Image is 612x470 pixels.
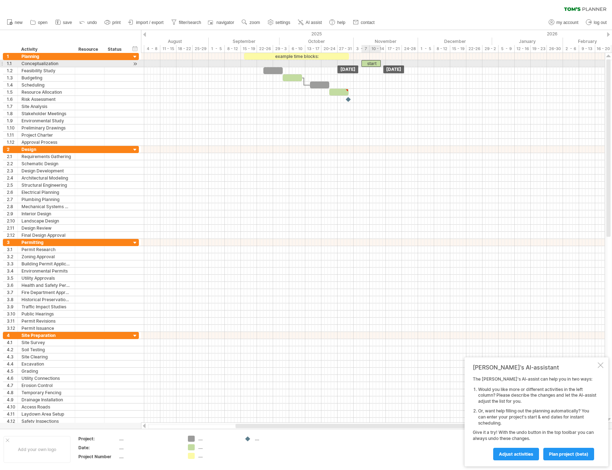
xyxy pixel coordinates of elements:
[21,260,71,267] div: Building Permit Application
[21,282,71,289] div: Health and Safety Permits
[7,253,18,260] div: 3.2
[21,196,71,203] div: Plumbing Planning
[198,453,237,459] div: ....
[7,339,18,346] div: 4.1
[78,445,118,451] div: Date:
[119,454,179,460] div: ....
[21,46,71,53] div: Activity
[7,67,18,74] div: 1.2
[21,403,71,410] div: Access Roads
[386,45,402,53] div: 17 - 21
[7,175,18,181] div: 2.4
[21,396,71,403] div: Drainage Installation
[482,45,499,53] div: 29 - 2
[321,45,337,53] div: 20-24
[7,353,18,360] div: 4.3
[21,89,71,96] div: Resource Allocation
[547,45,563,53] div: 26-30
[7,210,18,217] div: 2.9
[7,139,18,146] div: 1.12
[7,375,18,382] div: 4.6
[7,82,18,88] div: 1.4
[21,418,71,425] div: Safety Inspections
[354,45,370,53] div: 3 - 7
[21,60,71,67] div: Conceptualization
[21,361,71,367] div: Excavation
[7,196,18,203] div: 2.7
[21,318,71,324] div: Permit Revisions
[7,403,18,410] div: 4.10
[255,436,294,442] div: ....
[478,387,596,405] li: Would you like more or different activities in the left column? Please describe the changes and l...
[337,45,354,53] div: 27 - 31
[21,303,71,310] div: Traffic Impact Studies
[7,232,18,239] div: 2.12
[15,20,23,25] span: new
[7,103,18,110] div: 1.7
[244,53,349,60] div: example time blocks:
[21,239,71,246] div: Permitting
[7,289,18,296] div: 3.7
[7,396,18,403] div: 4.9
[296,18,324,27] a: AI assist
[141,38,209,45] div: August 2025
[595,45,611,53] div: 16 - 20
[563,45,579,53] div: 2 - 6
[306,20,322,25] span: AI assist
[7,146,18,153] div: 2
[198,436,237,442] div: ....
[370,45,386,53] div: 10 - 14
[289,45,305,53] div: 6 - 10
[7,389,18,396] div: 4.8
[337,65,358,73] div: [DATE]
[21,124,71,131] div: Preliminary Drawings
[7,203,18,210] div: 2.8
[21,275,71,281] div: Utility Approvals
[354,38,418,45] div: November 2025
[7,268,18,274] div: 3.4
[21,96,71,103] div: Risk Assessment
[549,451,588,457] span: plan project (beta)
[466,45,482,53] div: 22-26
[7,189,18,196] div: 2.6
[7,260,18,267] div: 3.3
[531,45,547,53] div: 19 - 23
[543,448,594,460] a: plan project (beta)
[557,20,578,25] span: my account
[132,60,139,68] div: scroll to activity
[273,45,289,53] div: 29 - 3
[21,310,71,317] div: Public Hearings
[217,20,234,25] span: navigator
[78,46,100,53] div: Resource
[7,132,18,138] div: 1.11
[7,368,18,374] div: 4.5
[21,339,71,346] div: Site Survey
[207,18,236,27] a: navigator
[21,225,71,231] div: Design Review
[434,45,450,53] div: 8 - 12
[108,46,123,53] div: Status
[21,153,71,160] div: Requirements Gathering
[7,160,18,167] div: 2.2
[119,436,179,442] div: ....
[103,18,123,27] a: print
[7,89,18,96] div: 1.5
[21,67,71,74] div: Feasibility Study
[144,45,160,53] div: 4 - 8
[21,232,71,239] div: Final Design Approval
[21,175,71,181] div: Architectural Modeling
[21,132,71,138] div: Project Charter
[21,289,71,296] div: Fire Department Approval
[63,20,72,25] span: save
[136,20,164,25] span: import / export
[160,45,176,53] div: 11 - 15
[21,210,71,217] div: Interior Design
[21,382,71,389] div: Erosion Control
[257,45,273,53] div: 22-26
[305,45,321,53] div: 13 - 17
[7,361,18,367] div: 4.4
[7,310,18,317] div: 3.10
[209,45,225,53] div: 1 - 5
[209,38,280,45] div: September 2025
[383,65,404,73] div: [DATE]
